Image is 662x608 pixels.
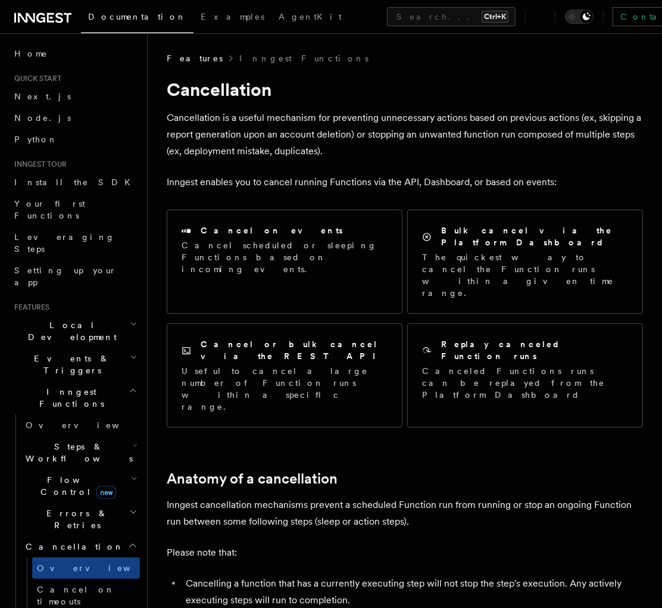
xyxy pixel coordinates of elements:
p: Inngest enables you to cancel running Functions via the API, Dashboard, or based on events: [167,174,643,191]
p: Cancel scheduled or sleeping Functions based on incoming events. [182,239,388,275]
span: Overview [37,563,160,573]
span: Events & Triggers [10,353,130,376]
a: Next.js [10,86,140,107]
a: AgentKit [271,4,349,32]
p: Please note that: [167,544,643,561]
span: Cancellation [21,541,124,553]
button: Cancellation [21,536,140,557]
span: Local Development [10,319,130,343]
span: Features [167,52,223,64]
span: AgentKit [279,12,342,21]
a: Node.js [10,107,140,129]
span: Home [14,48,48,60]
span: new [96,486,116,499]
a: Install the SDK [10,172,140,193]
span: Inngest tour [10,160,67,169]
button: Toggle dark mode [565,10,594,24]
button: Flow Controlnew [21,469,140,503]
span: Your first Functions [14,199,85,220]
a: Documentation [81,4,193,33]
span: Overview [26,420,148,430]
button: Steps & Workflows [21,436,140,469]
p: Inngest cancellation mechanisms prevent a scheduled Function run from running or stop an ongoing ... [167,497,643,530]
button: Errors & Retries [21,503,140,536]
span: Node.js [14,113,71,123]
span: Cancel on timeouts [37,585,115,606]
span: Errors & Retries [21,507,129,531]
span: Install the SDK [14,177,138,187]
button: Events & Triggers [10,348,140,381]
button: Local Development [10,314,140,348]
a: Inngest Functions [239,52,369,64]
p: The quickest way to cancel the Function runs within a given time range. [422,251,628,299]
a: Examples [193,4,271,32]
span: Python [14,135,58,144]
h1: Cancellation [167,79,643,100]
span: Leveraging Steps [14,232,115,254]
a: Setting up your app [10,260,140,293]
p: Canceled Functions runs can be replayed from the Platform Dashboard [422,365,628,401]
a: Anatomy of a cancellation [167,470,338,487]
span: Next.js [14,92,71,101]
button: Search...Ctrl+K [387,7,516,26]
kbd: Ctrl+K [482,11,508,23]
h2: Replay canceled Function runs [441,338,628,362]
a: Overview [32,557,140,579]
a: Your first Functions [10,193,140,226]
a: Leveraging Steps [10,226,140,260]
a: Overview [21,414,140,436]
span: Flow Control [21,474,131,498]
p: Cancellation is a useful mechanism for preventing unnecessary actions based on previous actions (... [167,110,643,160]
a: Cancel on eventsCancel scheduled or sleeping Functions based on incoming events. [167,210,402,314]
span: Features [10,303,49,312]
a: Bulk cancel via the Platform DashboardThe quickest way to cancel the Function runs within a given... [407,210,643,314]
a: Home [10,43,140,64]
span: Setting up your app [14,266,117,287]
h2: Bulk cancel via the Platform Dashboard [441,225,628,248]
span: Examples [201,12,264,21]
h2: Cancel or bulk cancel via the REST API [201,338,388,362]
h2: Cancel on events [201,225,343,236]
span: Documentation [88,12,186,21]
span: Inngest Functions [10,386,129,410]
a: Python [10,129,140,150]
p: Useful to cancel a large number of Function runs within a specific range. [182,365,388,413]
span: Steps & Workflows [21,441,133,464]
span: Quick start [10,74,61,83]
a: Replay canceled Function runsCanceled Functions runs can be replayed from the Platform Dashboard [407,323,643,428]
a: Cancel or bulk cancel via the REST APIUseful to cancel a large number of Function runs within a s... [167,323,402,428]
button: Inngest Functions [10,381,140,414]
